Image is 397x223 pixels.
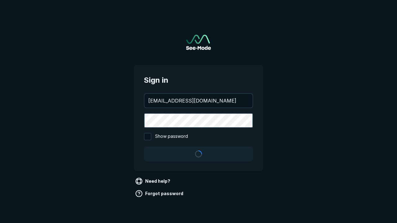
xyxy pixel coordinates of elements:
a: Go to sign in [186,35,211,50]
a: Forgot password [134,189,186,199]
img: See-Mode Logo [186,35,211,50]
input: your@email.com [145,94,252,107]
span: Show password [155,133,188,140]
span: Sign in [144,75,253,86]
a: Need help? [134,176,173,186]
